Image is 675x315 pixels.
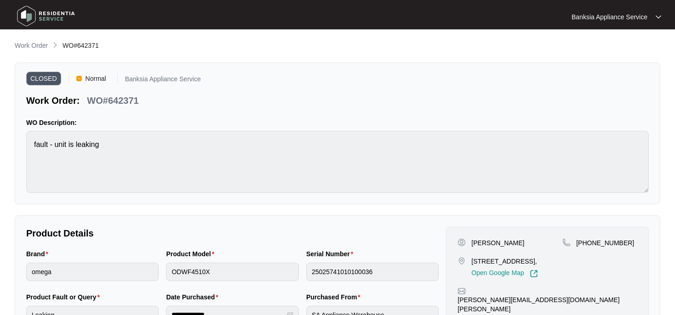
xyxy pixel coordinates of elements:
[125,76,201,85] p: Banksia Appliance Service
[13,41,50,51] a: Work Order
[562,238,571,247] img: map-pin
[166,249,218,259] label: Product Model
[458,238,466,247] img: user-pin
[166,263,298,281] input: Product Model
[306,292,364,302] label: Purchased From
[87,94,138,107] p: WO#642371
[306,263,439,281] input: Serial Number
[26,292,103,302] label: Product Fault or Query
[572,12,647,22] p: Banksia Appliance Service
[530,270,538,278] img: Link-External
[76,76,82,81] img: Vercel Logo
[576,238,634,247] p: [PHONE_NUMBER]
[26,118,649,127] p: WO Description:
[656,15,661,19] img: dropdown arrow
[166,292,222,302] label: Date Purchased
[26,72,61,85] span: CLOSED
[26,131,649,193] textarea: fault - unit is leaking
[471,270,538,278] a: Open Google Map
[458,287,466,295] img: map-pin
[471,238,524,247] p: [PERSON_NAME]
[458,257,466,265] img: map-pin
[63,42,99,49] span: WO#642371
[15,41,48,50] p: Work Order
[82,72,110,85] span: Normal
[14,2,78,30] img: residentia service logo
[26,263,159,281] input: Brand
[51,41,59,49] img: chevron-right
[26,249,52,259] label: Brand
[26,94,80,107] p: Work Order:
[306,249,357,259] label: Serial Number
[471,257,538,266] p: [STREET_ADDRESS],
[458,295,637,314] p: [PERSON_NAME][EMAIL_ADDRESS][DOMAIN_NAME][PERSON_NAME]
[26,227,439,240] p: Product Details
